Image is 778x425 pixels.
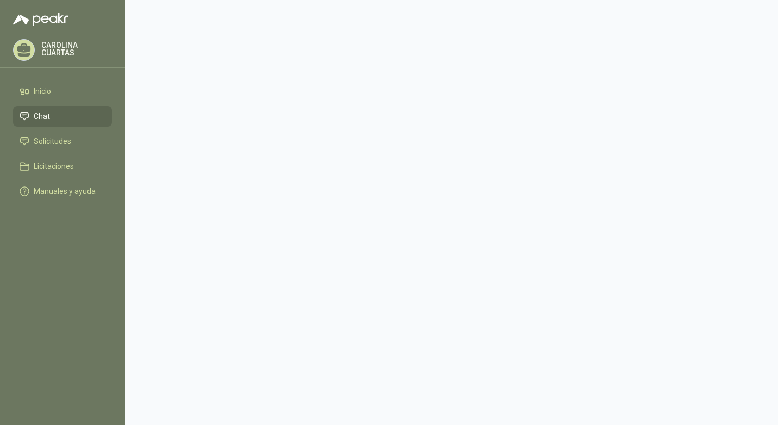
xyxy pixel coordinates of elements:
span: Licitaciones [34,160,74,172]
p: CAROLINA CUARTAS [41,41,112,57]
a: Inicio [13,81,112,102]
img: Logo peakr [13,13,68,26]
a: Licitaciones [13,156,112,177]
span: Inicio [34,85,51,97]
a: Manuales y ayuda [13,181,112,202]
a: Chat [13,106,112,127]
span: Chat [34,110,50,122]
span: Solicitudes [34,135,71,147]
a: Solicitudes [13,131,112,152]
span: Manuales y ayuda [34,185,96,197]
